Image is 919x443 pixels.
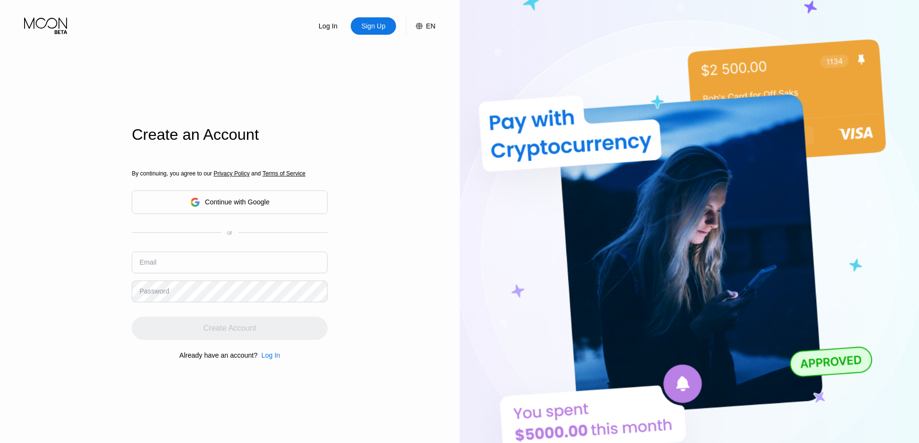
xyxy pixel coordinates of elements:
div: EN [406,17,435,35]
div: Log In [261,351,280,359]
div: Create an Account [132,126,328,144]
div: Log In [318,21,339,31]
div: Continue with Google [132,190,328,214]
div: Continue with Google [205,198,270,206]
div: EN [426,22,435,30]
div: Password [139,287,169,295]
div: Sign Up [351,17,396,35]
span: Privacy Policy [214,170,250,177]
div: Log In [258,351,280,359]
div: Sign Up [360,21,386,31]
div: Already have an account? [179,351,258,359]
div: Log In [305,17,351,35]
div: Email [139,258,156,266]
span: Terms of Service [262,170,305,177]
div: or [227,229,233,236]
div: By continuing, you agree to our [132,170,328,177]
span: and [249,170,262,177]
